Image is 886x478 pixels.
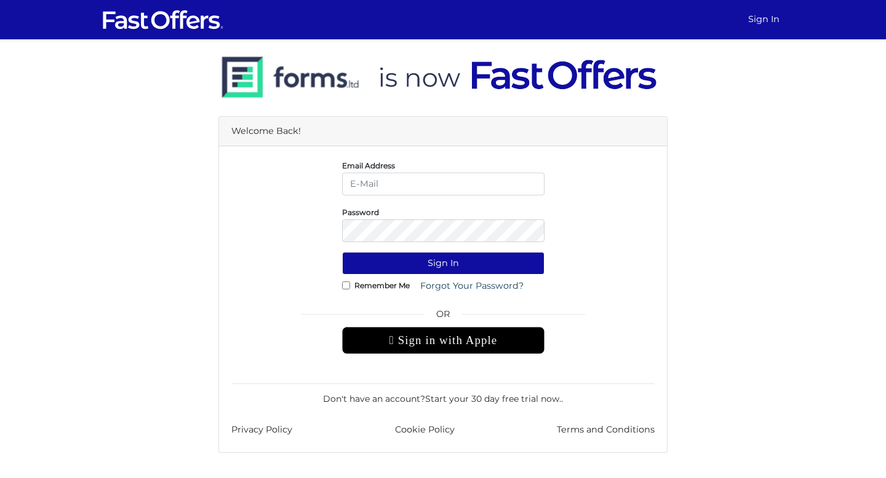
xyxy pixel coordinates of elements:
[231,423,292,437] a: Privacy Policy
[342,307,545,327] span: OR
[231,383,655,406] div: Don't have an account? .
[342,164,395,167] label: Email Address
[219,117,667,146] div: Welcome Back!
[395,423,455,437] a: Cookie Policy
[342,211,379,214] label: Password
[342,173,545,195] input: E-Mail
[425,393,561,404] a: Start your 30 day free trial now.
[342,327,545,354] div: Sign in with Apple
[557,423,655,437] a: Terms and Conditions
[354,284,410,287] label: Remember Me
[412,275,532,297] a: Forgot Your Password?
[342,252,545,275] button: Sign In
[743,7,784,31] a: Sign In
